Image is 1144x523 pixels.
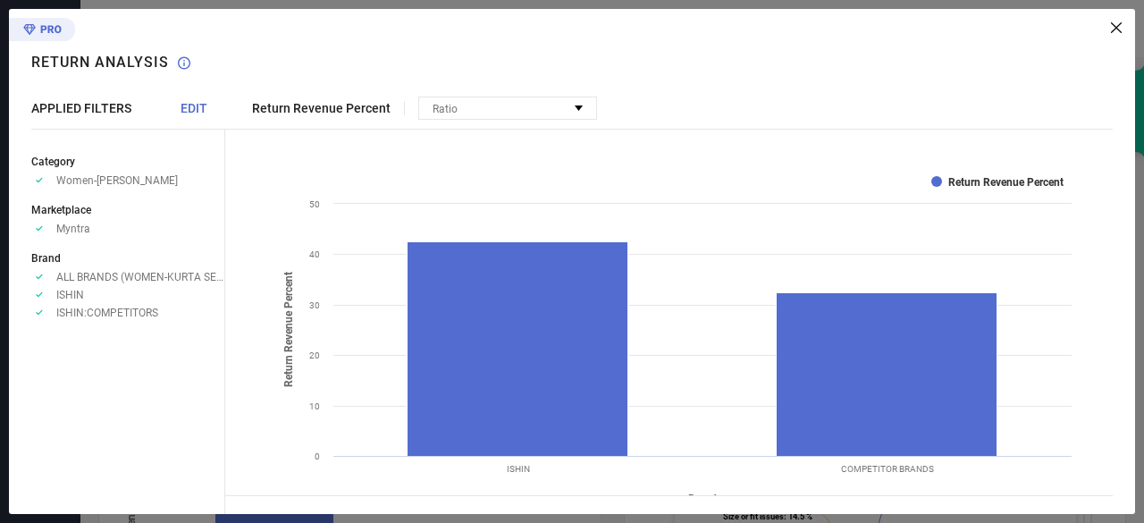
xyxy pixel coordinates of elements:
[9,18,75,45] div: Premium
[56,223,90,235] span: Myntra
[56,289,84,301] span: ISHIN
[31,54,169,71] h1: Return Analysis
[31,101,131,115] span: APPLIED FILTERS
[31,156,75,168] span: Category
[31,204,91,216] span: Marketplace
[841,464,934,474] text: COMPETITOR BRANDS
[309,199,320,209] text: 50
[688,493,717,505] tspan: Brand
[309,401,320,411] text: 10
[948,176,1064,189] text: Return Revenue Percent
[252,101,391,115] span: Return Revenue Percent
[56,271,224,283] span: ALL BRANDS (WOMEN-KURTA SETS)
[309,350,320,360] text: 20
[309,249,320,259] text: 40
[433,103,458,115] span: Ratio
[507,464,530,474] text: ISHIN
[309,300,320,310] text: 30
[31,252,61,265] span: Brand
[282,273,295,388] tspan: Return Revenue Percent
[181,101,207,115] span: EDIT
[315,451,320,461] text: 0
[56,307,158,319] span: ISHIN:COMPETITORS
[56,174,178,187] span: Women-[PERSON_NAME]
